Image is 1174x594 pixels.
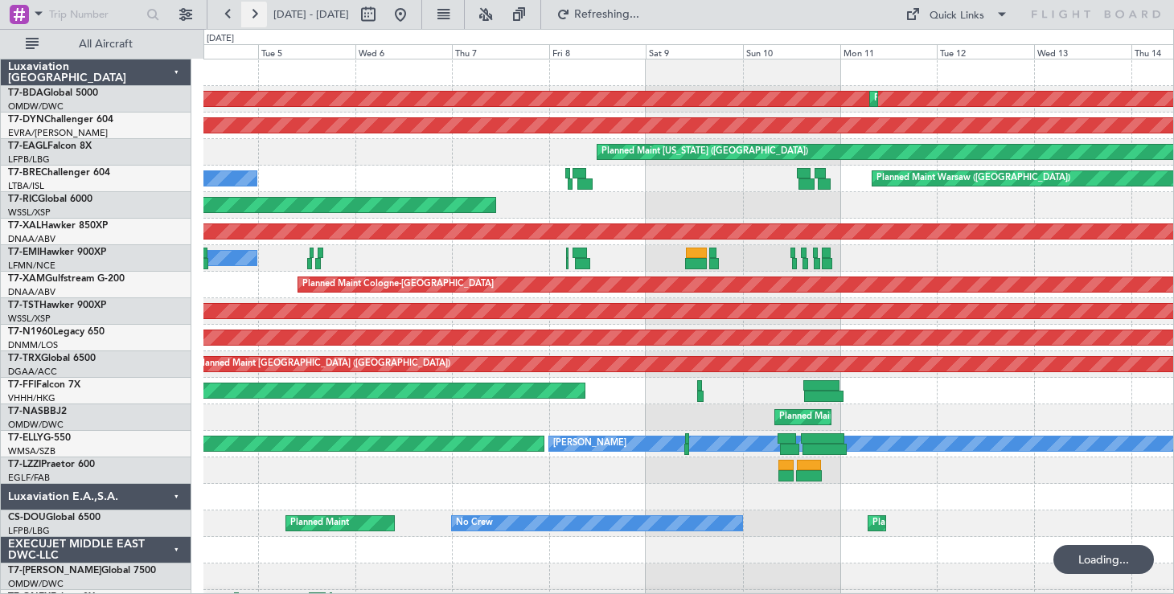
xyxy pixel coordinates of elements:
div: Wed 6 [355,44,453,59]
span: All Aircraft [42,39,170,50]
span: [DATE] - [DATE] [273,7,349,22]
div: Planned Maint [US_STATE] ([GEOGRAPHIC_DATA]) [601,140,808,164]
div: Quick Links [930,8,984,24]
a: T7-BREChallenger 604 [8,168,110,178]
span: T7-[PERSON_NAME] [8,566,101,576]
a: T7-TRXGlobal 6500 [8,354,96,363]
a: T7-EAGLFalcon 8X [8,141,92,151]
span: T7-ELLY [8,433,43,443]
a: OMDW/DWC [8,419,64,431]
a: WMSA/SZB [8,445,55,457]
span: T7-NAS [8,407,43,416]
span: T7-FFI [8,380,36,390]
div: Planned Maint Cologne-[GEOGRAPHIC_DATA] [302,272,494,297]
div: Tue 5 [258,44,355,59]
span: T7-RIC [8,195,38,204]
div: Sat 9 [646,44,743,59]
a: T7-LZZIPraetor 600 [8,460,95,469]
a: EGLF/FAB [8,472,50,484]
a: T7-NASBBJ2 [8,407,67,416]
div: [DATE] [207,32,234,46]
a: OMDW/DWC [8,578,64,590]
a: DNAA/ABV [8,286,55,298]
a: T7-N1960Legacy 650 [8,327,105,337]
div: [PERSON_NAME] [553,432,626,456]
a: T7-DYNChallenger 604 [8,115,113,125]
span: T7-EAGL [8,141,47,151]
a: T7-ELLYG-550 [8,433,71,443]
a: T7-FFIFalcon 7X [8,380,80,390]
span: T7-TRX [8,354,41,363]
input: Trip Number [49,2,142,27]
div: Loading... [1053,545,1154,574]
button: Refreshing... [549,2,646,27]
span: Refreshing... [573,9,641,20]
a: LFPB/LBG [8,154,50,166]
button: Quick Links [897,2,1016,27]
a: T7-XALHawker 850XP [8,221,108,231]
a: WSSL/XSP [8,313,51,325]
span: CS-DOU [8,513,46,522]
div: Mon 4 [161,44,258,59]
span: T7-BDA [8,88,43,98]
a: DNAA/ABV [8,233,55,245]
div: Mon 11 [840,44,938,59]
a: LFMN/NCE [8,260,55,272]
span: T7-LZZI [8,460,41,469]
div: Thu 7 [452,44,549,59]
a: T7-EMIHawker 900XP [8,248,106,257]
div: Fri 8 [549,44,647,59]
div: Wed 13 [1034,44,1131,59]
div: Planned Maint [290,511,349,535]
a: T7-XAMGulfstream G-200 [8,274,125,284]
a: VHHH/HKG [8,392,55,404]
a: LTBA/ISL [8,180,44,192]
a: OMDW/DWC [8,100,64,113]
span: T7-BRE [8,168,41,178]
a: DGAA/ACC [8,366,57,378]
a: WSSL/XSP [8,207,51,219]
a: T7-BDAGlobal 5000 [8,88,98,98]
div: Planned Maint [GEOGRAPHIC_DATA] ([GEOGRAPHIC_DATA]) [872,511,1126,535]
a: EVRA/[PERSON_NAME] [8,127,108,139]
a: T7-[PERSON_NAME]Global 7500 [8,566,156,576]
div: Planned Maint Dubai (Al Maktoum Intl) [874,87,1032,111]
span: T7-XAM [8,274,45,284]
span: T7-TST [8,301,39,310]
span: T7-DYN [8,115,44,125]
a: CS-DOUGlobal 6500 [8,513,101,522]
span: T7-XAL [8,221,41,231]
button: All Aircraft [18,31,174,57]
div: Planned Maint Warsaw ([GEOGRAPHIC_DATA]) [876,166,1070,190]
a: LFPB/LBG [8,525,50,537]
div: Sun 10 [743,44,840,59]
a: T7-RICGlobal 6000 [8,195,92,204]
div: No Crew [456,511,493,535]
span: T7-EMI [8,248,39,257]
a: DNMM/LOS [8,339,58,351]
div: Tue 12 [937,44,1034,59]
a: T7-TSTHawker 900XP [8,301,106,310]
div: Planned Maint Abuja ([PERSON_NAME] Intl) [779,405,960,429]
span: T7-N1960 [8,327,53,337]
div: Planned Maint [GEOGRAPHIC_DATA] ([GEOGRAPHIC_DATA]) [197,352,450,376]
